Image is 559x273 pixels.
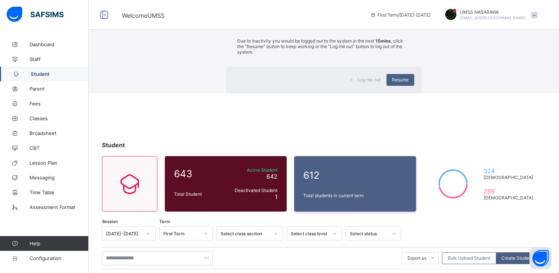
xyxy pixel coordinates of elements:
[303,193,407,198] span: Total students in current term
[392,77,409,82] span: Resume
[163,230,199,236] div: First Term
[408,255,426,261] span: Export as
[102,219,118,224] span: Session
[303,169,407,181] span: 612
[30,130,89,136] span: Broadsheet
[7,7,64,22] img: safsims
[370,12,430,18] span: session/term information
[30,175,89,181] span: Messaging
[483,175,536,180] span: [DEMOGRAPHIC_DATA]
[350,230,388,236] div: Select status
[172,189,223,199] div: Total Student
[30,189,89,195] span: Time Table
[30,86,89,92] span: Parent
[30,56,89,62] span: Staff
[225,167,277,173] span: Active Student
[159,219,170,224] span: Term
[122,12,164,19] span: Welcome UMSS
[375,38,391,44] strong: 15mins
[30,255,88,261] span: Configuration
[448,255,490,261] span: Bulk Upload Student
[483,188,536,195] span: 288
[237,38,411,55] p: Due to inactivity you would be logged out to the system in the next , click the "Resume" button t...
[106,230,142,236] div: [DATE]-[DATE]
[483,167,536,175] span: 324
[30,204,89,210] span: Assessment Format
[31,71,89,77] span: Student
[30,160,89,166] span: Lesson Plan
[460,9,525,15] span: UMSS NASARAWA
[30,145,89,151] span: CBT
[529,247,552,269] button: Open asap
[30,101,89,107] span: Fees
[30,240,88,246] span: Help
[174,168,221,179] span: 643
[221,230,269,236] div: Select class section
[275,193,277,200] span: 1
[102,141,125,149] span: Student
[30,41,89,47] span: Dashboard
[291,230,328,236] div: Select class level
[501,255,533,261] span: Create Student
[438,9,541,21] div: UMSSNASARAWA
[483,195,536,200] span: [DEMOGRAPHIC_DATA]
[460,16,525,20] span: [EMAIL_ADDRESS][DOMAIN_NAME]
[225,188,277,193] span: Deactivated Student
[358,77,381,82] span: Log me out
[266,173,277,180] span: 642
[30,115,89,121] span: Classes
